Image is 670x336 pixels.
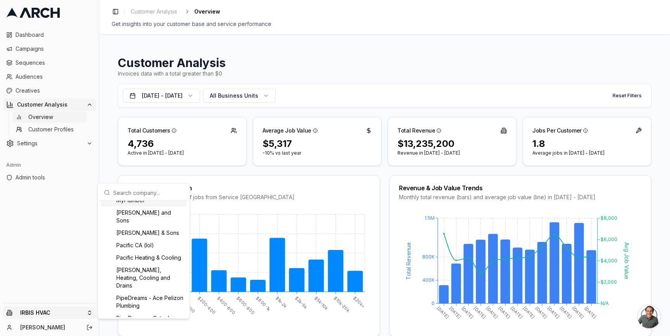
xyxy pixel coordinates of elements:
[101,312,186,332] div: PipeDreams - Cytech Heating and Cooling
[101,207,186,227] div: [PERSON_NAME] and Sons
[113,185,183,200] input: Search company...
[101,264,186,292] div: [PERSON_NAME], Heating, Cooling and Drains
[99,201,188,317] div: Suggestions
[101,252,186,264] div: Pacific Heating & Cooling
[101,292,186,312] div: PipeDreams - Ace Pelizon Plumbing
[101,239,186,252] div: Pacific CA (lol)
[101,227,186,239] div: [PERSON_NAME] & Sons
